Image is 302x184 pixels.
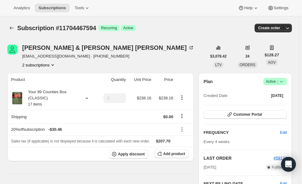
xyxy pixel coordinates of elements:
span: Laura & Kevin Engel [7,45,17,54]
span: Analytics [14,6,30,10]
span: Subscriptions [38,6,66,10]
span: LTV [215,63,222,67]
span: $238.16 [137,96,151,100]
span: Every 4 weeks [203,139,230,144]
span: $207.70 [156,139,171,143]
span: Sales tax (if applicable) is not displayed because it is calculated with each new order. [11,139,150,143]
span: - $30.46 [48,126,62,133]
button: Apply discount [109,150,148,159]
span: Active [266,78,284,85]
button: Add product [155,150,189,158]
button: Subscriptions [7,24,16,32]
button: Settings [264,4,292,12]
h2: FREQUENCY [203,130,280,136]
button: [DATE] [267,91,287,100]
button: $3,078.42 [207,52,230,61]
span: AOV [268,60,276,65]
button: Shipping actions [177,113,187,119]
div: 20%offsubscription [11,126,173,133]
span: Apply discount [118,152,145,157]
button: Subscriptions [35,4,70,12]
span: $238.16 [159,96,173,100]
div: Your 99 Counties Box (CLASSIC) [23,89,79,107]
h2: LAST ORDER [203,155,273,161]
span: Customer Portal [233,112,262,117]
span: [DATE] [203,164,216,170]
span: [EMAIL_ADDRESS][DOMAIN_NAME] · [PHONE_NUMBER] [22,53,194,59]
span: Help [244,6,252,10]
div: [PERSON_NAME] & [PERSON_NAME] [PERSON_NAME] [22,45,194,51]
span: $128.27 [265,52,279,58]
span: Subscription #11704467594 [17,25,96,31]
span: Tools [74,6,84,10]
button: #59124 [274,155,287,161]
span: $0.00 [163,114,173,119]
span: Create order [258,26,280,30]
button: Edit [276,128,291,138]
button: Product actions [22,62,56,68]
h2: Plan [203,78,213,85]
span: Settings [274,6,288,10]
span: Recurring [101,26,117,30]
button: Help [234,4,262,12]
div: Open Intercom Messenger [281,157,296,172]
span: Add product [163,151,185,156]
button: Tools [71,4,94,12]
span: 24 [245,54,249,59]
th: Unit Price [128,73,153,86]
span: Fulfilled [272,165,284,170]
button: Analytics [10,4,34,12]
th: Quantity [96,73,128,86]
small: 17 items [28,102,42,106]
button: 24 [242,52,253,61]
th: Price [153,73,175,86]
button: Customer Portal [203,110,287,119]
span: Active [123,26,133,30]
span: Created Date [203,93,227,99]
span: ORDERS [240,63,255,67]
button: Create order [255,24,284,32]
span: $3,078.42 [210,54,227,59]
span: [DATE] [271,93,283,98]
span: | [277,79,278,84]
a: #59124 [274,156,287,160]
th: Product [7,73,96,86]
th: Shipping [7,110,96,123]
span: Edit [280,130,287,136]
button: Product actions [177,94,187,101]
